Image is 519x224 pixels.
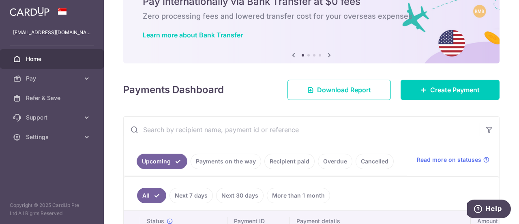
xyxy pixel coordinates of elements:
[287,80,391,100] a: Download Report
[26,133,79,141] span: Settings
[10,7,49,16] img: CardUp
[123,83,224,97] h4: Payments Dashboard
[26,94,79,102] span: Refer & Save
[191,154,261,169] a: Payments on the way
[318,154,352,169] a: Overdue
[26,113,79,122] span: Support
[401,80,500,100] a: Create Payment
[137,154,187,169] a: Upcoming
[13,28,91,37] p: [EMAIL_ADDRESS][DOMAIN_NAME]
[267,188,330,203] a: More than 1 month
[26,74,79,83] span: Pay
[417,156,489,164] a: Read more on statuses
[417,156,481,164] span: Read more on statuses
[143,31,243,39] a: Learn more about Bank Transfer
[143,11,480,21] h6: Zero processing fees and lowered transfer cost for your overseas expenses
[216,188,264,203] a: Next 30 days
[430,85,480,95] span: Create Payment
[26,55,79,63] span: Home
[467,200,511,220] iframe: Opens a widget where you can find more information
[356,154,394,169] a: Cancelled
[124,117,480,143] input: Search by recipient name, payment id or reference
[169,188,213,203] a: Next 7 days
[137,188,166,203] a: All
[317,85,371,95] span: Download Report
[264,154,315,169] a: Recipient paid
